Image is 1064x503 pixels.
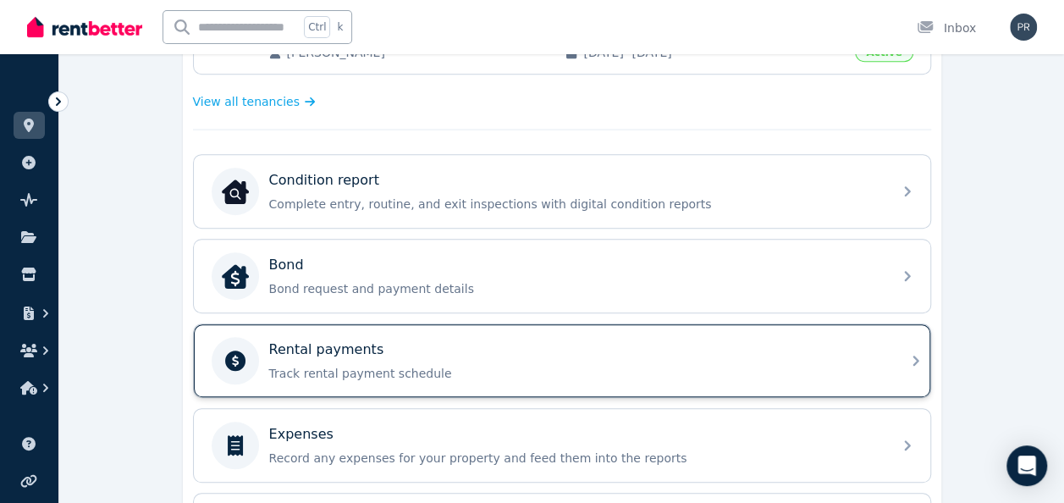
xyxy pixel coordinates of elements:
p: Expenses [269,424,334,445]
img: prproperty23@yahoo.com [1010,14,1037,41]
span: View all tenancies [193,93,300,110]
div: Open Intercom Messenger [1006,445,1047,486]
p: Track rental payment schedule [269,365,882,382]
a: Condition reportCondition reportComplete entry, routine, and exit inspections with digital condit... [194,155,930,228]
a: BondBondBond request and payment details [194,240,930,312]
span: k [337,20,343,34]
p: Bond [269,255,304,275]
a: Rental paymentsTrack rental payment schedule [194,324,930,397]
div: Inbox [917,19,976,36]
p: Record any expenses for your property and feed them into the reports [269,450,882,467]
span: Ctrl [304,16,330,38]
a: ExpensesRecord any expenses for your property and feed them into the reports [194,409,930,482]
a: View all tenancies [193,93,316,110]
p: Condition report [269,170,379,191]
p: Complete entry, routine, and exit inspections with digital condition reports [269,196,882,213]
p: Bond request and payment details [269,280,882,297]
img: Bond [222,263,249,290]
img: RentBetter [27,14,142,40]
img: Condition report [222,178,249,205]
p: Rental payments [269,340,384,360]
